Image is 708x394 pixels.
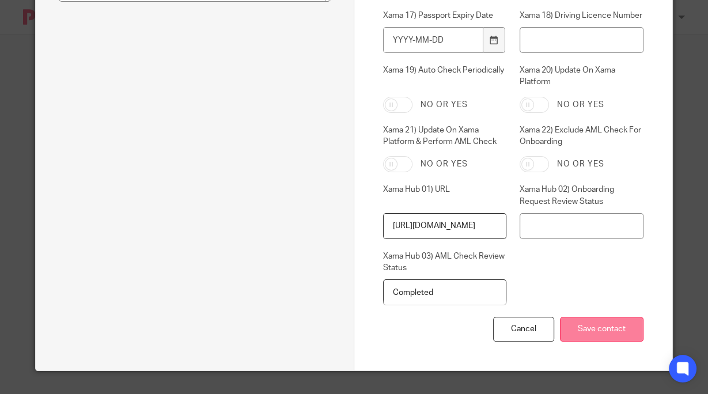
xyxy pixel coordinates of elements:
[493,317,554,342] div: Cancel
[421,99,468,111] label: No or yes
[383,27,483,53] input: YYYY-MM-DD
[520,65,643,88] label: Xama 20) Update On Xama Platform
[557,158,604,170] label: No or yes
[520,124,643,148] label: Xama 22) Exclude AML Check For Onboarding
[560,317,643,342] input: Save contact
[383,251,506,274] label: Xama Hub 03) AML Check Review Status
[421,158,468,170] label: No or yes
[383,124,506,148] label: Xama 21) Update On Xama Platform & Perform AML Check
[520,184,643,207] label: Xama Hub 02) Onboarding Request Review Status
[520,10,643,21] label: Xama 18) Driving Licence Number
[383,184,506,207] label: Xama Hub 01) URL
[383,65,506,88] label: Xama 19) Auto Check Periodically
[383,10,506,21] label: Xama 17) Passport Expiry Date
[557,99,604,111] label: No or yes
